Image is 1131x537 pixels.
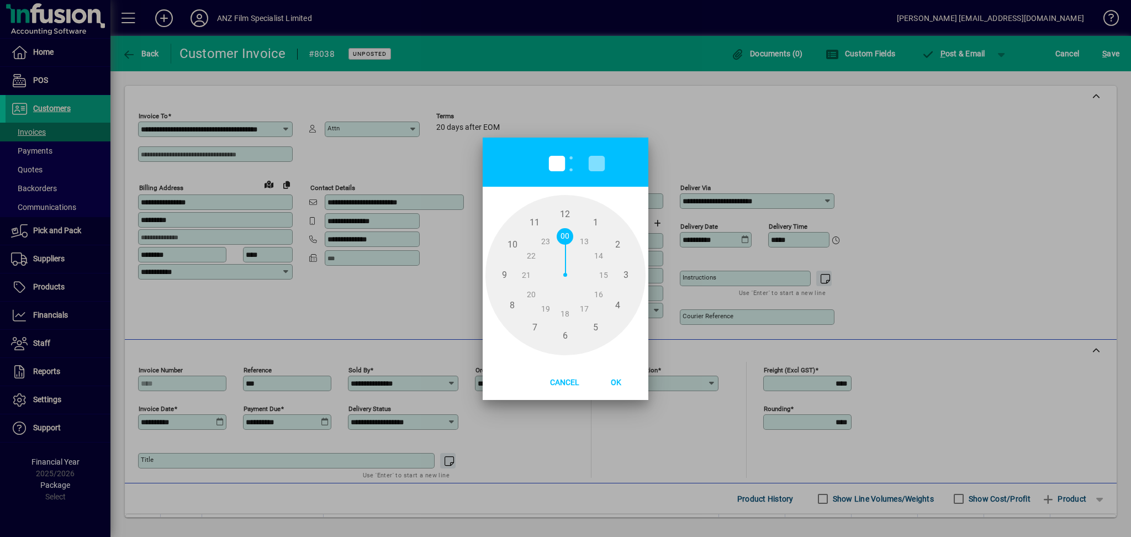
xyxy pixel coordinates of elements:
[617,267,634,283] span: 3
[557,228,573,245] span: 00
[557,328,573,344] span: 6
[609,236,626,253] span: 2
[518,267,535,283] span: 21
[523,286,540,303] span: 20
[537,300,554,317] span: 19
[591,372,640,392] button: Ok
[504,297,521,314] span: 8
[602,378,630,387] span: Ok
[557,206,573,223] span: 12
[538,372,591,392] button: Cancel
[590,248,607,264] span: 14
[557,306,573,322] span: 18
[590,286,607,303] span: 16
[496,267,512,283] span: 9
[541,378,588,387] span: Cancel
[587,319,604,336] span: 5
[595,267,612,283] span: 15
[576,300,593,317] span: 17
[576,233,593,250] span: 13
[568,146,574,178] span: :
[523,248,540,264] span: 22
[587,214,604,230] span: 1
[537,233,554,250] span: 23
[526,319,543,336] span: 7
[504,236,521,253] span: 10
[609,297,626,314] span: 4
[526,214,543,230] span: 11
